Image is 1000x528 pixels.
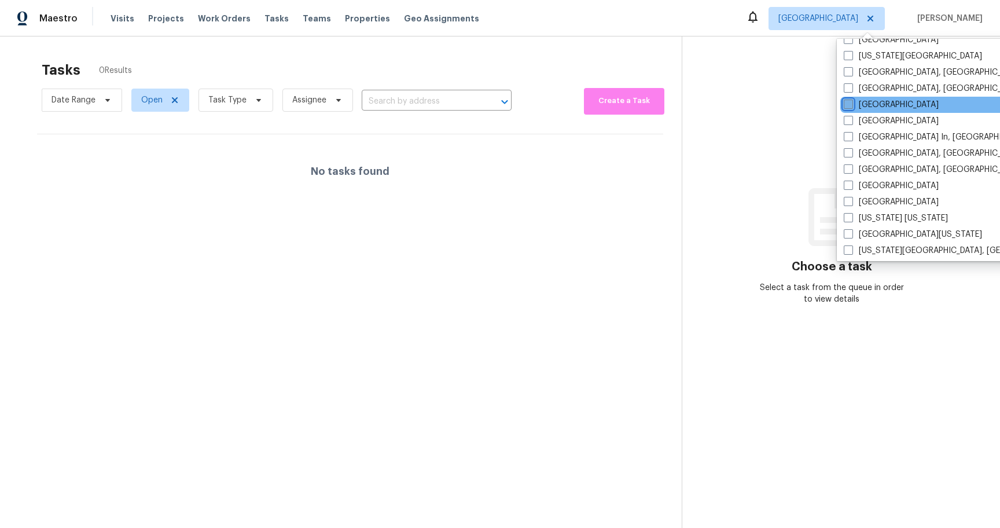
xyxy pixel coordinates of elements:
[362,93,479,111] input: Search by address
[844,115,939,127] label: [GEOGRAPHIC_DATA]
[590,94,658,108] span: Create a Task
[778,13,858,24] span: [GEOGRAPHIC_DATA]
[844,180,939,192] label: [GEOGRAPHIC_DATA]
[42,64,80,76] h2: Tasks
[111,13,134,24] span: Visits
[584,88,664,115] button: Create a Task
[792,261,872,273] h3: Choose a task
[208,94,247,106] span: Task Type
[345,13,390,24] span: Properties
[264,14,289,23] span: Tasks
[913,13,983,24] span: [PERSON_NAME]
[141,94,163,106] span: Open
[404,13,479,24] span: Geo Assignments
[844,196,939,208] label: [GEOGRAPHIC_DATA]
[844,34,939,46] label: [GEOGRAPHIC_DATA]
[311,166,389,177] h4: No tasks found
[198,13,251,24] span: Work Orders
[148,13,184,24] span: Projects
[497,94,513,110] button: Open
[52,94,95,106] span: Date Range
[292,94,326,106] span: Assignee
[757,282,907,305] div: Select a task from the queue in order to view details
[99,65,132,76] span: 0 Results
[844,212,948,224] label: [US_STATE] [US_STATE]
[844,229,982,240] label: [GEOGRAPHIC_DATA][US_STATE]
[844,99,939,111] label: [GEOGRAPHIC_DATA]
[303,13,331,24] span: Teams
[39,13,78,24] span: Maestro
[844,50,982,62] label: [US_STATE][GEOGRAPHIC_DATA]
